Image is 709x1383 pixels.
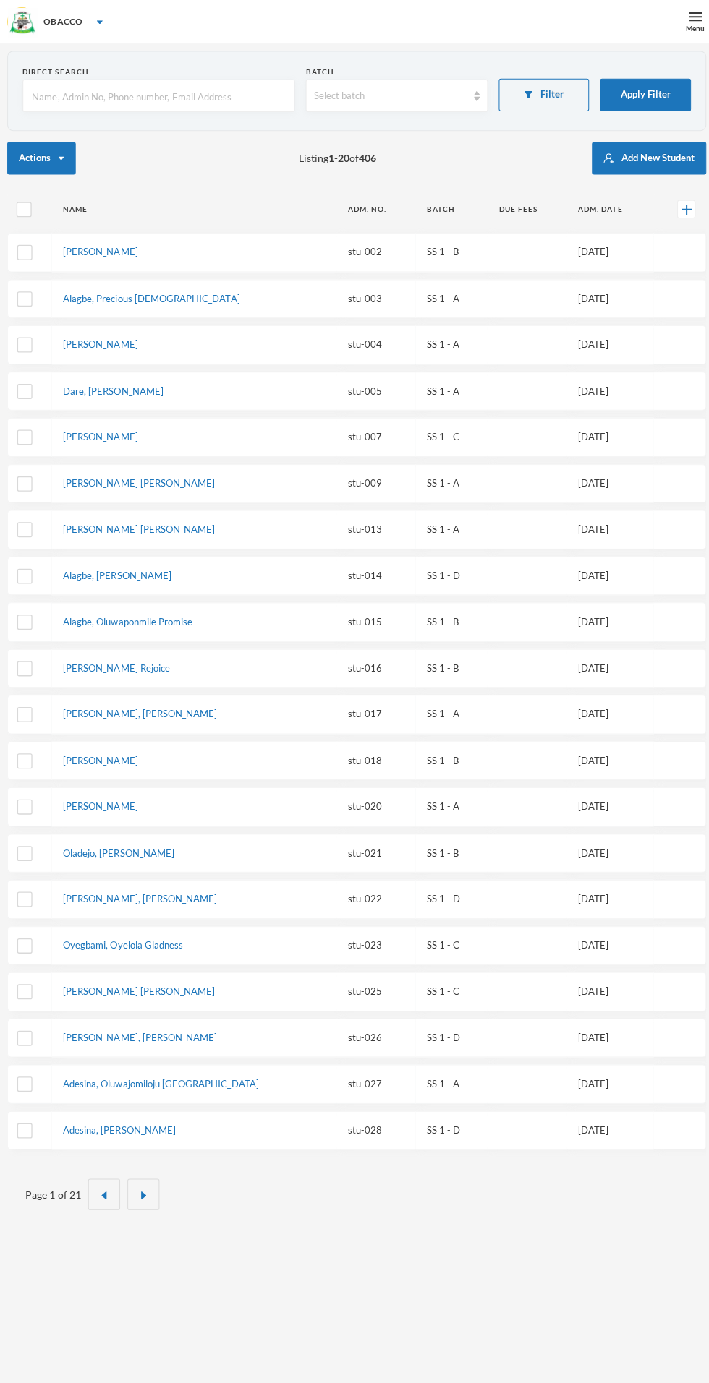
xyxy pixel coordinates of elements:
td: SS 1 - D [413,1104,485,1143]
a: [PERSON_NAME] [PERSON_NAME] [62,979,213,990]
th: Batch [413,192,485,224]
b: 1 [326,151,332,163]
div: OBACCO [43,15,82,28]
td: stu-025 [335,966,414,1005]
div: Select batch [312,88,463,103]
td: SS 1 - C [413,415,485,454]
a: Adesina, Oluwajomiloju [GEOGRAPHIC_DATA] [62,1071,257,1082]
a: Adesina, [PERSON_NAME] [62,1117,174,1129]
td: SS 1 - B [413,828,485,868]
b: 20 [336,151,347,163]
td: SS 1 - A [413,1058,485,1097]
td: [DATE] [564,782,650,821]
td: SS 1 - C [413,966,485,1005]
td: stu-005 [335,369,414,408]
th: Adm. No. [335,192,414,224]
a: Oladejo, [PERSON_NAME] [62,842,173,853]
a: Dare, [PERSON_NAME] [62,382,162,394]
a: [PERSON_NAME], [PERSON_NAME] [62,1025,216,1037]
td: SS 1 - A [413,369,485,408]
div: Direct Search [22,66,293,77]
span: Listing - of [297,150,374,165]
td: SS 1 - A [413,782,485,821]
a: [PERSON_NAME] Rejoice [62,658,169,669]
a: [PERSON_NAME] [62,795,137,807]
td: SS 1 - B [413,737,485,776]
button: Add New Student [588,141,702,174]
td: SS 1 - B [413,645,485,684]
img: logo [8,8,37,37]
td: [DATE] [564,507,650,546]
td: [DATE] [564,415,650,454]
td: stu-002 [335,231,414,270]
td: stu-016 [335,645,414,684]
td: [DATE] [564,966,650,1005]
td: stu-023 [335,920,414,959]
td: [DATE] [564,920,650,959]
button: Apply Filter [596,78,687,111]
a: Alagbe, Oluwaponmile Promise [62,612,191,623]
a: [PERSON_NAME] [62,428,137,440]
td: stu-014 [335,553,414,592]
td: SS 1 - B [413,599,485,638]
td: [DATE] [564,1058,650,1097]
td: [DATE] [564,1104,650,1143]
td: SS 1 - D [413,1012,485,1051]
div: Page 1 of 21 [25,1179,80,1194]
td: stu-009 [335,461,414,500]
td: [DATE] [564,231,650,270]
a: [PERSON_NAME] [62,750,137,761]
td: [DATE] [564,828,650,868]
input: Name, Admin No, Phone number, Email Address [30,80,285,112]
a: Oyegbami, Oyelola Gladness [62,933,182,945]
td: [DATE] [564,1012,650,1051]
b: 406 [357,151,374,163]
td: stu-022 [335,874,414,913]
td: [DATE] [564,690,650,729]
td: SS 1 - B [413,231,485,270]
a: [PERSON_NAME], [PERSON_NAME] [62,703,216,715]
td: [DATE] [564,369,650,408]
img: + [677,203,687,213]
a: [PERSON_NAME], [PERSON_NAME] [62,887,216,899]
td: stu-027 [335,1058,414,1097]
td: SS 1 - D [413,874,485,913]
td: SS 1 - A [413,278,485,317]
th: Due Fees [485,192,564,224]
td: SS 1 - C [413,920,485,959]
td: stu-018 [335,737,414,776]
td: stu-017 [335,690,414,729]
a: [PERSON_NAME] [62,336,137,348]
button: Actions [7,141,75,174]
td: [DATE] [564,323,650,362]
td: SS 1 - A [413,507,485,546]
td: [DATE] [564,553,650,592]
th: Name [51,192,334,224]
td: [DATE] [564,461,650,500]
td: [DATE] [564,599,650,638]
td: SS 1 - A [413,690,485,729]
button: Filter [496,78,586,111]
td: stu-007 [335,415,414,454]
td: [DATE] [564,737,650,776]
a: [PERSON_NAME] [PERSON_NAME] [62,474,213,486]
td: stu-026 [335,1012,414,1051]
div: Batch [304,66,484,77]
td: stu-021 [335,828,414,868]
td: [DATE] [564,645,650,684]
a: Alagbe, Precious [DEMOGRAPHIC_DATA] [62,291,238,302]
td: stu-015 [335,599,414,638]
td: stu-013 [335,507,414,546]
td: [DATE] [564,278,650,317]
td: [DATE] [564,874,650,913]
td: SS 1 - D [413,553,485,592]
td: SS 1 - A [413,461,485,500]
td: stu-028 [335,1104,414,1143]
td: stu-020 [335,782,414,821]
td: stu-004 [335,323,414,362]
a: [PERSON_NAME] [PERSON_NAME] [62,520,213,531]
a: [PERSON_NAME] [62,244,137,256]
div: Menu [682,23,700,34]
td: stu-003 [335,278,414,317]
th: Adm. Date [564,192,650,224]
